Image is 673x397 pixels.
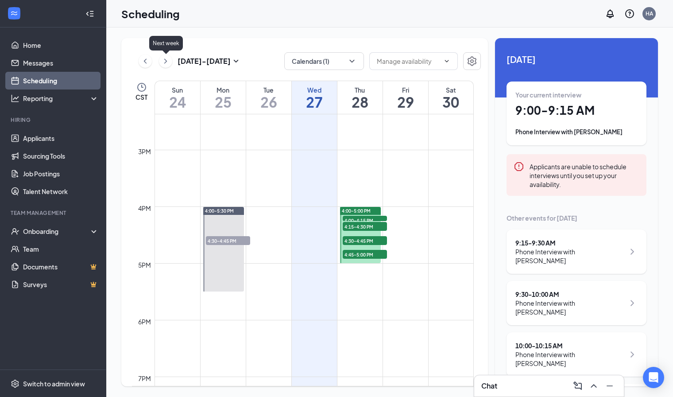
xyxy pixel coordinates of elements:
svg: Settings [467,56,477,66]
svg: ChevronLeft [141,56,150,66]
a: Scheduling [23,72,99,90]
div: 3pm [136,147,153,156]
span: CST [135,93,147,101]
input: Manage availability [377,56,440,66]
span: 4:15-4:30 PM [343,222,387,231]
div: Phone Interview with [PERSON_NAME] [515,247,625,265]
svg: Collapse [85,9,94,18]
span: 4:45-5:00 PM [343,250,387,259]
div: 7pm [136,374,153,383]
div: Thu [337,86,383,94]
div: Sat [429,86,474,94]
div: HA [646,10,653,17]
svg: ComposeMessage [572,381,583,391]
div: Reporting [23,94,99,103]
button: ComposeMessage [571,379,585,393]
a: Talent Network [23,183,99,200]
div: Applicants are unable to schedule interviews until you set up your availability. [530,161,639,189]
button: ChevronRight [159,54,172,68]
span: 4:00-5:30 PM [205,208,234,214]
div: Next week [149,36,183,51]
span: 4:00-5:00 PM [342,208,371,214]
svg: ChevronUp [588,381,599,391]
span: 4:00-4:15 PM [343,216,387,225]
svg: QuestionInfo [624,8,635,19]
h1: 24 [155,94,200,109]
svg: WorkstreamLogo [10,9,19,18]
svg: ChevronRight [161,56,170,66]
a: Messages [23,54,99,72]
svg: UserCheck [11,227,19,236]
svg: Error [514,161,524,172]
div: 9:15 - 9:30 AM [515,238,625,247]
button: Calendars (1)ChevronDown [284,52,364,70]
a: August 28, 2025 [337,81,383,114]
svg: SmallChevronDown [231,56,241,66]
h3: Chat [481,381,497,391]
button: Settings [463,52,481,70]
svg: Settings [11,379,19,388]
button: Minimize [603,379,617,393]
a: SurveysCrown [23,276,99,293]
div: Tue [246,86,291,94]
a: Job Postings [23,165,99,183]
button: ChevronUp [587,379,601,393]
h1: Scheduling [121,6,180,21]
h1: 26 [246,94,291,109]
div: 4pm [136,203,153,213]
a: August 26, 2025 [246,81,291,114]
a: August 27, 2025 [292,81,337,114]
div: Wed [292,86,337,94]
div: Phone Interview with [PERSON_NAME] [515,299,625,316]
svg: ChevronDown [348,57,356,66]
div: Switch to admin view [23,379,85,388]
span: [DATE] [507,52,646,66]
svg: ChevronRight [627,349,638,360]
h3: [DATE] - [DATE] [178,56,231,66]
div: Other events for [DATE] [507,214,646,222]
h1: 9:00 - 9:15 AM [515,103,638,118]
button: ChevronLeft [139,54,152,68]
svg: ChevronRight [627,246,638,257]
div: Hiring [11,116,97,124]
div: Open Intercom Messenger [643,367,664,388]
svg: Clock [136,82,147,93]
a: Applicants [23,129,99,147]
div: Your current interview [515,90,638,99]
div: Team Management [11,209,97,217]
div: Fri [383,86,428,94]
span: 4:30-4:45 PM [206,236,250,245]
h1: 25 [201,94,246,109]
div: Mon [201,86,246,94]
div: Phone Interview with [PERSON_NAME] [515,350,625,368]
h1: 27 [292,94,337,109]
div: 10:00 - 10:15 AM [515,341,625,350]
a: Home [23,36,99,54]
div: 9:30 - 10:00 AM [515,290,625,299]
a: August 29, 2025 [383,81,428,114]
h1: 28 [337,94,383,109]
div: Sun [155,86,200,94]
svg: Minimize [604,381,615,391]
a: August 25, 2025 [201,81,246,114]
a: Sourcing Tools [23,147,99,165]
svg: ChevronDown [443,58,450,65]
svg: ChevronRight [627,298,638,308]
a: DocumentsCrown [23,258,99,276]
h1: 29 [383,94,428,109]
a: Team [23,240,99,258]
div: 5pm [136,260,153,270]
svg: Notifications [605,8,615,19]
a: August 30, 2025 [429,81,474,114]
svg: Analysis [11,94,19,103]
a: August 24, 2025 [155,81,200,114]
div: 6pm [136,317,153,327]
div: Phone Interview with [PERSON_NAME] [515,128,638,136]
h1: 30 [429,94,474,109]
div: Onboarding [23,227,91,236]
span: 4:30-4:45 PM [343,236,387,245]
